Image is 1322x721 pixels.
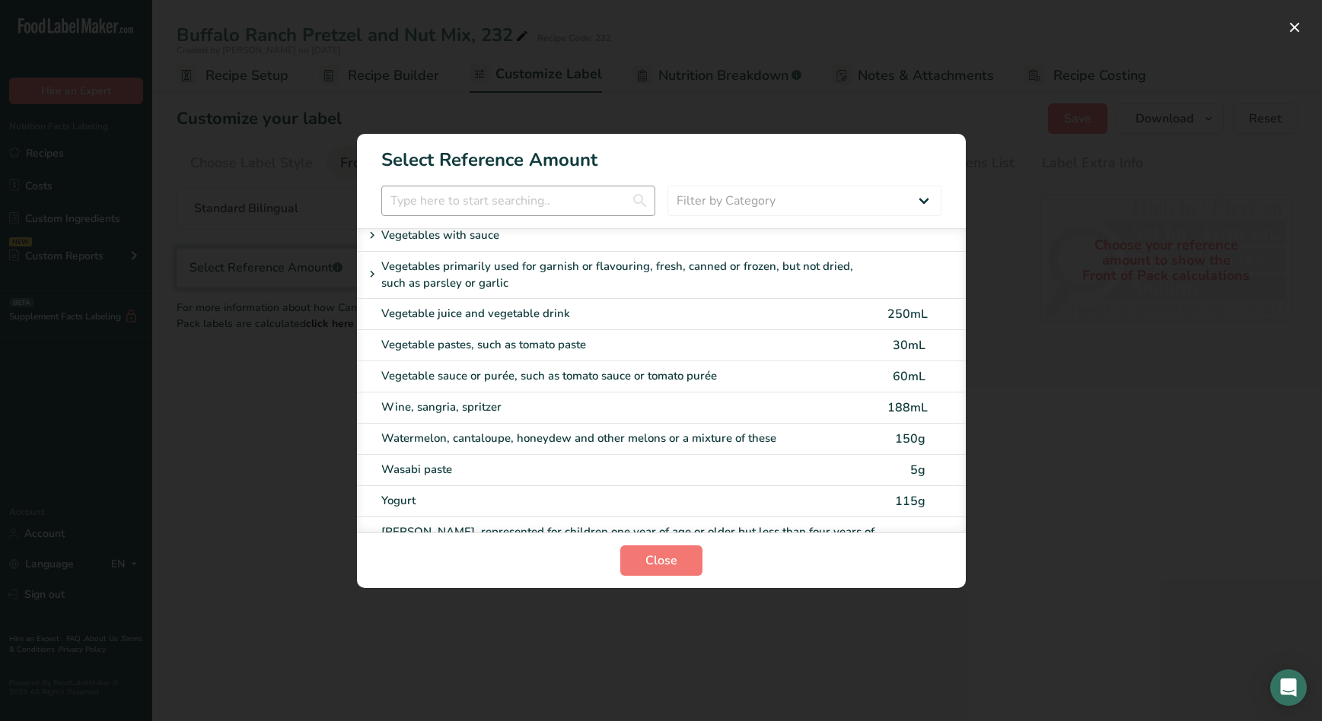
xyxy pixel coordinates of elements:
div: 30mL [893,336,925,354]
div: Wine, sangria, spritzer [381,399,878,416]
input: Type here to start searching.. [381,186,655,216]
div: 188mL [887,399,928,417]
div: Open Intercom Messenger [1270,669,1307,706]
div: Vegetable sauce or purée, such as tomato sauce or tomato purée [381,367,878,385]
div: 250mL [887,305,928,323]
button: Close [620,545,702,576]
span: 150g [895,430,925,447]
div: [PERSON_NAME], represented for children one year of age or older but less than four years of age [381,523,878,557]
span: 5g [910,462,925,478]
span: 115g [895,493,925,510]
div: Wasabi paste [381,461,878,478]
h1: Select Reference Amount [357,134,966,173]
div: Vegetables with sauce [363,227,870,245]
div: Vegetables primarily used for garnish or flavouring, fresh, canned or frozen, but not dried, such... [363,258,870,292]
div: Yogurt [381,492,878,510]
span: 100g [895,532,925,548]
div: Vegetable juice and vegetable drink [381,305,878,322]
span: Close [645,551,677,570]
div: 60mL [893,367,925,386]
div: Watermelon, cantaloupe, honeydew and other melons or a mixture of these [381,430,878,447]
div: Vegetable pastes, such as tomato paste [381,336,878,354]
